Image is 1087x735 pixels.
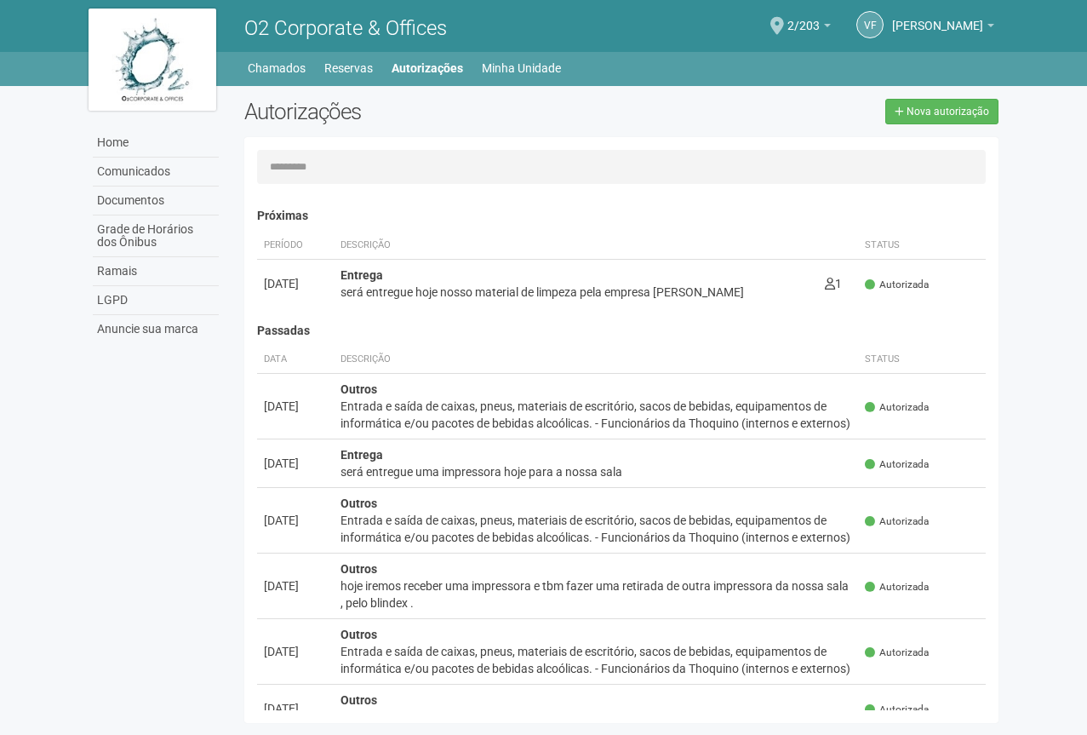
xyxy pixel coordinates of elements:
[340,448,383,462] strong: Entrega
[858,346,986,374] th: Status
[93,286,219,315] a: LGPD
[264,455,327,472] div: [DATE]
[340,268,383,282] strong: Entrega
[334,232,818,260] th: Descrição
[858,232,986,260] th: Status
[264,700,327,717] div: [DATE]
[340,497,377,510] strong: Outros
[392,56,463,80] a: Autorizações
[248,56,306,80] a: Chamados
[865,278,929,292] span: Autorizada
[257,346,334,374] th: Data
[264,577,327,594] div: [DATE]
[865,400,929,415] span: Autorizada
[244,16,447,40] span: O2 Corporate & Offices
[340,463,852,480] div: será entregue uma impressora hoje para a nossa sala
[340,643,852,677] div: Entrada e saída de caixas, pneus, materiais de escritório, sacos de bebidas, equipamentos de info...
[93,129,219,158] a: Home
[865,646,929,660] span: Autorizada
[865,703,929,717] span: Autorizada
[264,275,327,292] div: [DATE]
[93,257,219,286] a: Ramais
[856,11,884,38] a: VF
[787,3,820,32] span: 2/203
[340,512,852,546] div: Entrada e saída de caixas, pneus, materiais de escritório, sacos de bebidas, equipamentos de info...
[340,709,852,726] div: hoje será retirada uma impressora da nossa sala pelo blindex
[865,514,929,529] span: Autorizada
[340,562,377,576] strong: Outros
[264,398,327,415] div: [DATE]
[93,215,219,257] a: Grade de Horários dos Ônibus
[892,3,983,32] span: Vivian Félix
[482,56,561,80] a: Minha Unidade
[825,277,842,290] span: 1
[865,580,929,594] span: Autorizada
[93,187,219,215] a: Documentos
[892,21,994,35] a: [PERSON_NAME]
[264,512,327,529] div: [DATE]
[885,99,998,124] a: Nova autorização
[787,21,831,35] a: 2/203
[340,284,811,301] div: será entregue hoje nosso material de limpeza pela empresa [PERSON_NAME]
[89,9,216,111] img: logo.jpg
[340,398,852,432] div: Entrada e saída de caixas, pneus, materiais de escritório, sacos de bebidas, equipamentos de info...
[907,106,989,118] span: Nova autorização
[324,56,373,80] a: Reservas
[340,577,852,612] div: hoje iremos receber uma impressora e tbm fazer uma retirada de outra impressora da nossa sala , p...
[93,315,219,343] a: Anuncie sua marca
[334,346,859,374] th: Descrição
[340,693,377,707] strong: Outros
[244,99,609,124] h2: Autorizações
[257,324,987,337] h4: Passadas
[257,210,987,222] h4: Próximas
[340,382,377,396] strong: Outros
[340,628,377,641] strong: Outros
[865,457,929,472] span: Autorizada
[93,158,219,187] a: Comunicados
[257,232,334,260] th: Período
[264,643,327,660] div: [DATE]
